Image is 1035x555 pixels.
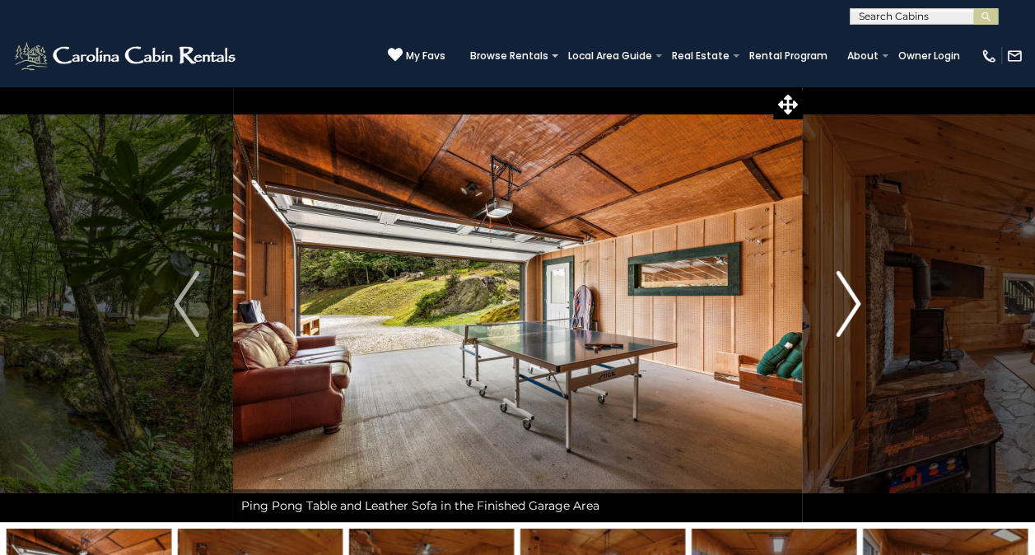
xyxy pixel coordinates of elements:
[802,86,894,522] button: Next
[140,86,232,522] button: Previous
[981,48,997,64] img: phone-regular-white.png
[560,44,660,68] a: Local Area Guide
[890,44,968,68] a: Owner Login
[836,271,860,337] img: arrow
[664,44,738,68] a: Real Estate
[839,44,887,68] a: About
[741,44,836,68] a: Rental Program
[174,271,198,337] img: arrow
[462,44,557,68] a: Browse Rentals
[406,49,445,63] span: My Favs
[388,47,445,64] a: My Favs
[12,40,240,72] img: White-1-2.png
[1006,48,1023,64] img: mail-regular-white.png
[233,489,802,522] div: Ping Pong Table and Leather Sofa in the Finished Garage Area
